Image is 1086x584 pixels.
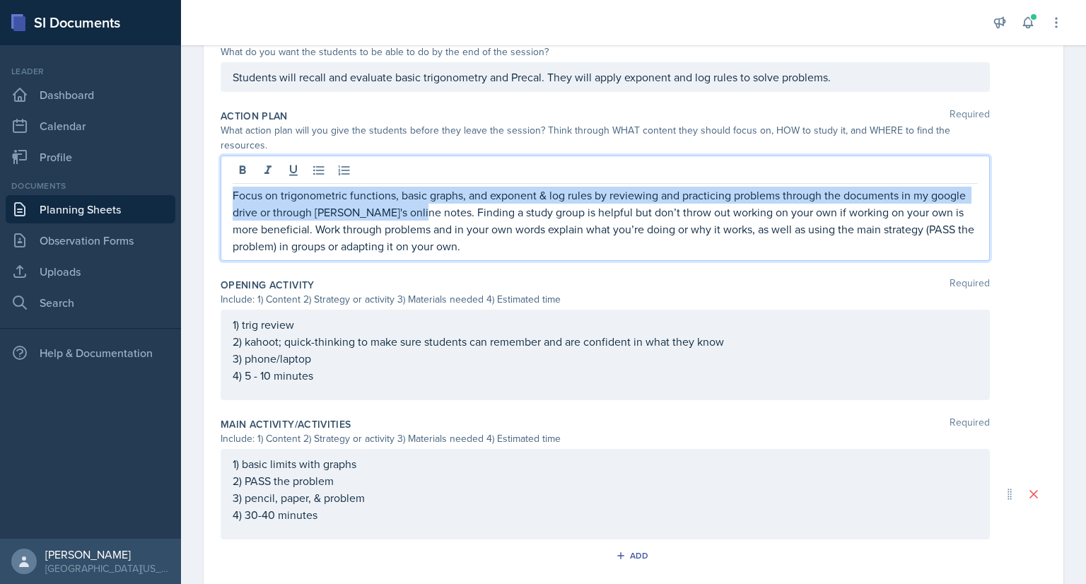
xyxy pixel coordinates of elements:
div: Include: 1) Content 2) Strategy or activity 3) Materials needed 4) Estimated time [221,431,990,446]
p: 2) kahoot; quick-thinking to make sure students can remember and are confident in what they know [233,333,978,350]
p: Students will recall and evaluate basic trigonometry and Precal. They will apply exponent and log... [233,69,978,86]
button: Add [611,545,657,566]
div: Help & Documentation [6,339,175,367]
a: Profile [6,143,175,171]
div: Include: 1) Content 2) Strategy or activity 3) Materials needed 4) Estimated time [221,292,990,307]
a: Observation Forms [6,226,175,255]
div: [PERSON_NAME] [45,547,170,561]
p: 3) pencil, paper, & problem [233,489,978,506]
div: Documents [6,180,175,192]
div: Leader [6,65,175,78]
p: 4) 5 - 10 minutes [233,367,978,384]
div: [GEOGRAPHIC_DATA][US_STATE] in [GEOGRAPHIC_DATA] [45,561,170,576]
p: Focus on trigonometric functions, basic graphs, and exponent & log rules by reviewing and practic... [233,187,978,255]
a: Search [6,288,175,317]
span: Required [950,278,990,292]
a: Calendar [6,112,175,140]
a: Uploads [6,257,175,286]
label: Main Activity/Activities [221,417,351,431]
p: 4) 30-40 minutes [233,506,978,523]
div: What do you want the students to be able to do by the end of the session? [221,45,990,59]
p: 3) phone/laptop [233,350,978,367]
div: Add [619,550,649,561]
label: Opening Activity [221,278,315,292]
p: 1) trig review [233,316,978,333]
label: Action Plan [221,109,288,123]
span: Required [950,417,990,431]
a: Dashboard [6,81,175,109]
span: Required [950,109,990,123]
a: Planning Sheets [6,195,175,223]
p: 1) basic limits with graphs [233,455,978,472]
p: 2) PASS the problem [233,472,978,489]
div: What action plan will you give the students before they leave the session? Think through WHAT con... [221,123,990,153]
